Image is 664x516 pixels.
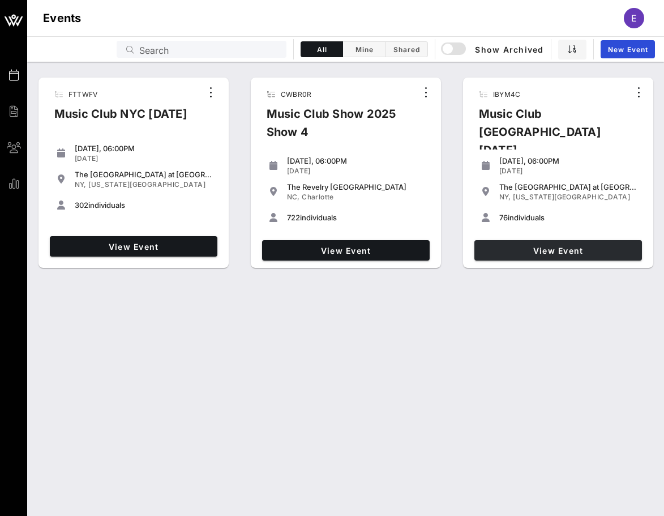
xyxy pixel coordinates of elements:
[392,45,421,54] span: Shared
[631,12,637,24] span: E
[75,170,213,179] div: The [GEOGRAPHIC_DATA] at [GEOGRAPHIC_DATA]
[287,193,300,201] span: NC,
[385,41,428,57] button: Shared
[54,242,213,251] span: View Event
[75,201,88,210] span: 302
[267,246,425,255] span: View Event
[287,156,425,165] div: [DATE], 06:00PM
[474,240,642,261] a: View Event
[470,105,629,168] div: Music Club [GEOGRAPHIC_DATA] [DATE]
[308,45,336,54] span: All
[499,213,508,222] span: 76
[287,167,425,176] div: [DATE]
[301,41,343,57] button: All
[75,201,213,210] div: individuals
[493,90,521,99] span: IBYM4C
[43,9,82,27] h1: Events
[443,42,543,56] span: Show Archived
[499,167,637,176] div: [DATE]
[442,39,544,59] button: Show Archived
[607,45,648,54] span: New Event
[513,193,630,201] span: [US_STATE][GEOGRAPHIC_DATA]
[479,246,637,255] span: View Event
[75,144,213,153] div: [DATE], 06:00PM
[50,236,217,257] a: View Event
[45,105,196,132] div: Music Club NYC [DATE]
[499,156,637,165] div: [DATE], 06:00PM
[68,90,98,99] span: FTTWFV
[281,90,312,99] span: CWBR0R
[262,240,430,261] a: View Event
[343,41,385,57] button: Mine
[75,180,87,189] span: NY,
[302,193,334,201] span: Charlotte
[287,182,425,191] div: The Revelry [GEOGRAPHIC_DATA]
[499,182,637,191] div: The [GEOGRAPHIC_DATA] at [GEOGRAPHIC_DATA]
[499,193,511,201] span: NY,
[287,213,425,222] div: individuals
[287,213,300,222] span: 722
[88,180,205,189] span: [US_STATE][GEOGRAPHIC_DATA]
[601,40,655,58] a: New Event
[75,154,213,163] div: [DATE]
[624,8,644,28] div: E
[258,105,417,150] div: Music Club Show 2025 Show 4
[499,213,637,222] div: individuals
[350,45,378,54] span: Mine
